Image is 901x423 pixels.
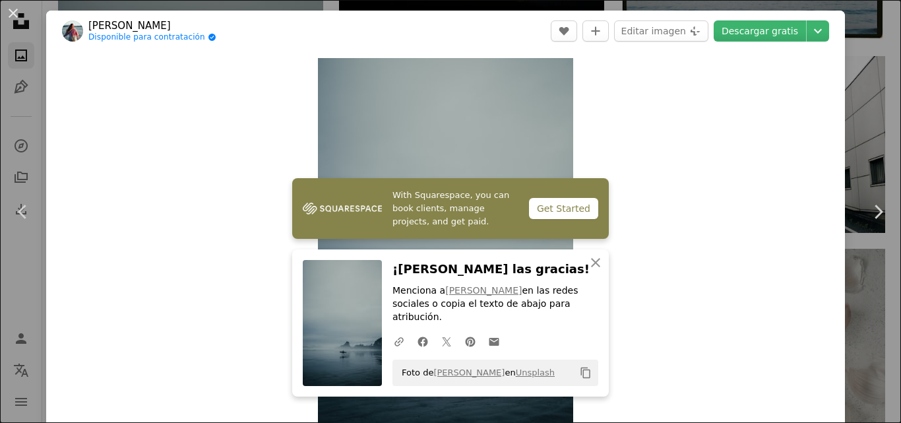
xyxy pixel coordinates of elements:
button: Editar imagen [614,20,708,42]
div: Get Started [529,198,598,219]
a: [PERSON_NAME] [445,285,522,296]
a: Comparte por correo electrónico [482,328,506,354]
p: Menciona a en las redes sociales o copia el texto de abajo para atribución. [392,284,598,324]
a: Comparte en Facebook [411,328,435,354]
button: Me gusta [551,20,577,42]
a: Siguiente [855,148,901,275]
a: Descargar gratis [714,20,806,42]
h3: ¡[PERSON_NAME] las gracias! [392,260,598,279]
span: Foto de en [395,362,555,383]
a: Comparte en Pinterest [458,328,482,354]
a: [PERSON_NAME] [88,19,216,32]
a: With Squarespace, you can book clients, manage projects, and get paid.Get Started [292,178,609,239]
a: Unsplash [516,368,555,377]
button: Añade a la colección [582,20,609,42]
a: [PERSON_NAME] [433,368,505,377]
a: Comparte en Twitter [435,328,458,354]
button: Elegir el tamaño de descarga [807,20,829,42]
button: Copiar al portapapeles [575,362,597,384]
a: Disponible para contratación [88,32,216,43]
span: With Squarespace, you can book clients, manage projects, and get paid. [392,189,518,228]
img: Ve al perfil de Shana Van Roosbroek [62,20,83,42]
img: file-1747939142011-51e5cc87e3c9 [303,199,382,218]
